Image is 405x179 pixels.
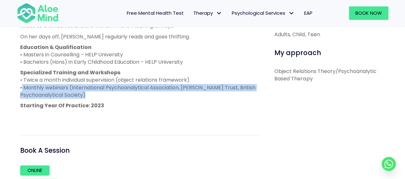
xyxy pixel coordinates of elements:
[20,44,92,51] strong: Education & Qualification
[20,146,70,155] span: Book A Session
[20,102,104,109] strong: Starting Year Of Practice: 2023
[20,33,260,40] p: On her days off, [PERSON_NAME] regularly reads and goes thrifting.
[355,10,382,16] span: Book Now
[127,10,184,16] span: Free Mental Health Test
[20,44,260,66] p: • Masters in Counselling – HELP University • Bachelors (Hons) in Early Childhood Education – HELP...
[67,6,317,20] nav: Menu
[189,6,227,20] a: TherapyTherapy: submenu
[382,157,396,171] a: Whatsapp
[287,9,296,18] span: Psychological Services: submenu
[299,6,317,20] a: EAP
[17,3,59,24] img: Aloe mind Logo
[20,165,50,175] a: Online
[227,6,299,20] a: Psychological ServicesPsychological Services: submenu
[215,9,224,18] span: Therapy: submenu
[349,6,388,20] a: Book Now
[274,68,385,82] p: Object Relations Theory/Psychoanalytic Based Therapy
[20,69,120,76] strong: Specialized Training and Workshops
[193,10,222,16] span: Therapy
[20,69,260,99] p: • Twice a month individual supervision (object relations framework) • Monthly webinars (Internati...
[304,10,312,16] span: EAP
[274,31,385,38] div: Adults, Child, Teen
[232,10,295,16] span: Psychological Services
[274,48,321,57] span: My approach
[122,6,189,20] a: Free Mental Health Test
